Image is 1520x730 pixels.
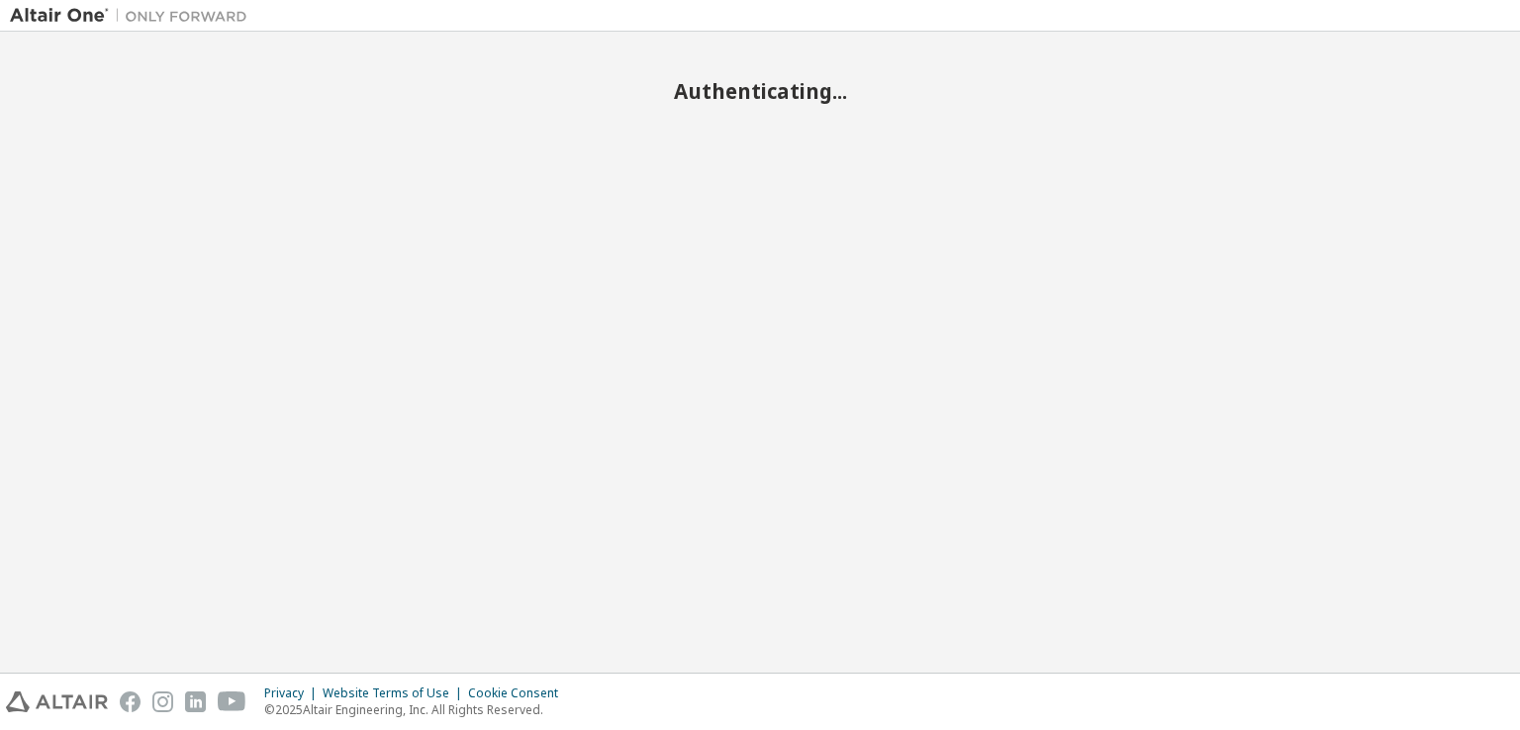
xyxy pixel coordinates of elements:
[10,6,257,26] img: Altair One
[120,691,141,712] img: facebook.svg
[264,685,323,701] div: Privacy
[10,78,1510,104] h2: Authenticating...
[185,691,206,712] img: linkedin.svg
[6,691,108,712] img: altair_logo.svg
[264,701,570,718] p: © 2025 Altair Engineering, Inc. All Rights Reserved.
[218,691,246,712] img: youtube.svg
[468,685,570,701] div: Cookie Consent
[323,685,468,701] div: Website Terms of Use
[152,691,173,712] img: instagram.svg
